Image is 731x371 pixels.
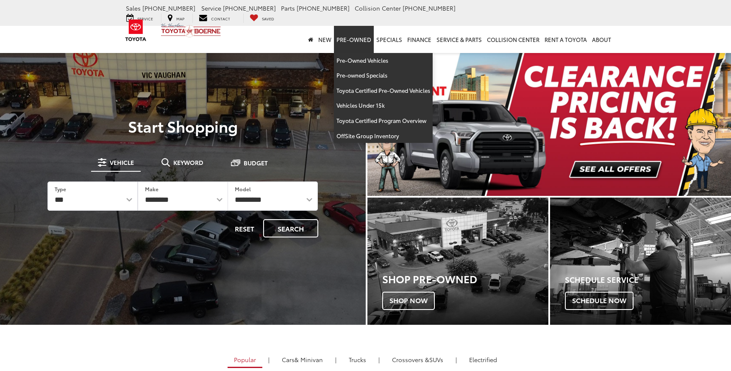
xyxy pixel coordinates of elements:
[453,355,459,364] li: |
[161,23,221,38] img: Vic Vaughan Toyota of Boerne
[392,355,429,364] span: Crossovers &
[386,352,450,367] a: SUVs
[565,276,731,284] h4: Schedule Service
[295,355,323,364] span: & Minivan
[403,4,456,12] span: [PHONE_NUMBER]
[243,14,281,23] a: My Saved Vehicles
[137,16,153,21] span: Service
[376,355,382,364] li: |
[334,53,433,68] a: Pre-Owned Vehicles
[228,352,262,368] a: Popular
[334,128,433,143] a: OffSite Group Inventory
[244,160,268,166] span: Budget
[211,16,230,21] span: Contact
[306,26,316,53] a: Home
[589,26,614,53] a: About
[367,198,548,324] a: Shop Pre-Owned Shop Now
[201,4,221,12] span: Service
[228,219,261,237] button: Reset
[145,185,158,192] label: Make
[161,14,191,23] a: Map
[120,17,152,44] img: Toyota
[126,4,141,12] span: Sales
[382,292,435,310] span: Shop Now
[173,159,203,165] span: Keyword
[262,16,274,21] span: Saved
[176,16,184,21] span: Map
[342,352,372,367] a: Trucks
[382,273,548,284] h3: Shop Pre-Owned
[120,14,159,23] a: Service
[223,4,276,12] span: [PHONE_NUMBER]
[333,355,339,364] li: |
[565,292,634,310] span: Schedule Now
[263,219,318,237] button: Search
[192,14,236,23] a: Contact
[334,68,433,83] a: Pre-owned Specials
[367,198,548,324] div: Toyota
[463,352,503,367] a: Electrified
[110,159,134,165] span: Vehicle
[334,98,433,113] a: Vehicles Under 15k
[235,185,251,192] label: Model
[550,198,731,324] div: Toyota
[334,113,433,128] a: Toyota Certified Program Overview
[374,26,405,53] a: Specials
[484,26,542,53] a: Collision Center
[334,26,374,53] a: Pre-Owned
[266,355,272,364] li: |
[405,26,434,53] a: Finance
[334,83,433,98] a: Toyota Certified Pre-Owned Vehicles
[542,26,589,53] a: Rent a Toyota
[434,26,484,53] a: Service & Parts: Opens in a new tab
[355,4,401,12] span: Collision Center
[550,198,731,324] a: Schedule Service Schedule Now
[36,117,330,134] p: Start Shopping
[55,185,66,192] label: Type
[316,26,334,53] a: New
[275,352,329,367] a: Cars
[297,4,350,12] span: [PHONE_NUMBER]
[281,4,295,12] span: Parts
[676,59,731,179] button: Click to view next picture.
[142,4,195,12] span: [PHONE_NUMBER]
